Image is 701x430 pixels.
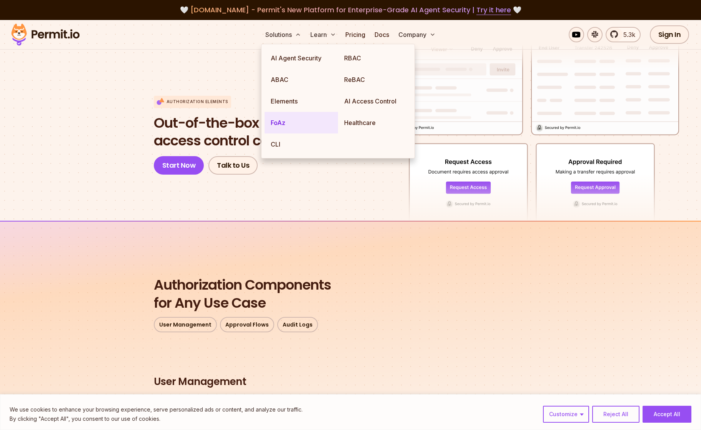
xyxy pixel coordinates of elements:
[154,276,548,312] h2: for Any Use Case
[338,69,411,90] a: ReBAC
[395,27,439,42] button: Company
[265,47,338,69] a: AI Agent Security
[307,27,339,42] button: Learn
[190,5,511,15] span: [DOMAIN_NAME] - Permit's New Platform for Enterprise-Grade AI Agent Security |
[265,90,338,112] a: Elements
[277,317,318,332] a: Audit Logs
[220,317,274,332] a: Approval Flows
[619,30,635,39] span: 5.3k
[592,406,639,423] button: Reject All
[167,99,228,105] p: Authorization Elements
[154,114,348,150] h1: access control components
[476,5,511,15] a: Try it here
[154,156,204,175] a: Start Now
[154,392,338,413] p: Allow your users to manage access-control and permissions within safe boundaries
[208,156,258,175] a: Talk to Us
[338,90,411,112] a: AI Access Control
[10,405,303,414] p: We use cookies to enhance your browsing experience, serve personalized ads or content, and analyz...
[338,112,411,133] a: Healthcare
[154,276,548,294] span: Authorization Components
[154,317,217,332] a: User Management
[606,27,641,42] a: 5.3k
[18,5,683,15] div: 🤍 🤍
[342,27,368,42] a: Pricing
[643,406,691,423] button: Accept All
[265,133,338,155] a: CLI
[154,375,338,388] h3: User Management
[154,114,348,132] span: Out-of-the-box embeddable
[8,22,83,48] img: Permit logo
[265,69,338,90] a: ABAC
[262,27,304,42] button: Solutions
[265,112,338,133] a: FoAz
[338,47,411,69] a: RBAC
[10,414,303,423] p: By clicking "Accept All", you consent to our use of cookies.
[543,406,589,423] button: Customize
[650,25,689,44] a: Sign In
[371,27,392,42] a: Docs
